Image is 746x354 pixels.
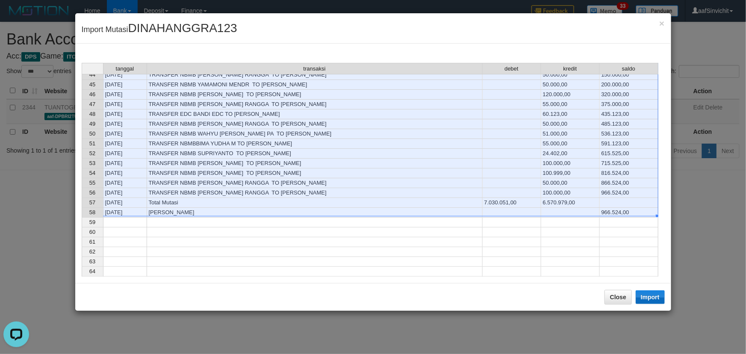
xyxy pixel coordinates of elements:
span: 61 [89,239,95,245]
td: [DATE] [103,90,147,100]
span: 51 [89,140,95,147]
td: TRANSFER NBMB WAHYU [PERSON_NAME] PA TO [PERSON_NAME] [147,129,483,139]
td: TRANSFER NBMBBlMA YUDHA M TO [PERSON_NAME] [147,139,483,149]
th: Select whole grid [82,63,103,74]
td: 6.570.979,00 [541,198,600,208]
span: DINAHANGGRA123 [128,21,237,35]
td: [DATE] [103,109,147,119]
td: 615.525,00 [600,149,658,159]
td: Total Mutasi [147,198,483,208]
td: 60.123,00 [541,109,600,119]
span: 45 [89,81,95,88]
span: 58 [89,209,95,215]
td: [DATE] [103,208,147,218]
span: 63 [89,258,95,265]
td: 100.000,00 [541,188,600,198]
td: TRANSFER NBMB [PERSON_NAME] TO [PERSON_NAME] [147,90,483,100]
td: 24.402,00 [541,149,600,159]
td: TRANSFER NBMB YAMAMONI MENDR TO [PERSON_NAME] [147,80,483,90]
button: Open LiveChat chat widget [3,3,29,29]
span: 59 [89,219,95,225]
td: 7.030.051,00 [483,198,541,208]
td: TRANSFER NBMB [PERSON_NAME] RANGGA TO [PERSON_NAME] [147,119,483,129]
td: 966.524,00 [600,188,658,198]
td: [DATE] [103,80,147,90]
td: TRANSFER NBMB SUPRIYANTO TO [PERSON_NAME] [147,149,483,159]
td: 100.000,00 [541,159,600,168]
span: × [659,18,664,28]
span: kredit [563,66,577,72]
td: TRANSFER EDC BANDI EDC TO [PERSON_NAME] [147,109,483,119]
td: 536.123,00 [600,129,658,139]
span: Import Mutasi [82,25,237,34]
button: Import [636,290,665,304]
span: 55 [89,180,95,186]
td: 966.524,00 [600,208,658,218]
span: 62 [89,248,95,255]
td: [DATE] [103,119,147,129]
td: 375.000,00 [600,100,658,109]
span: 53 [89,160,95,166]
td: [DATE] [103,159,147,168]
td: [DATE] [103,198,147,208]
td: [DATE] [103,100,147,109]
span: 47 [89,101,95,107]
td: [DATE] [103,149,147,159]
td: [DATE] [103,188,147,198]
span: 60 [89,229,95,235]
span: tanggal [116,66,134,72]
td: 55.000,00 [541,100,600,109]
td: 50.000,00 [541,119,600,129]
button: Close [659,19,664,28]
span: saldo [622,66,635,72]
td: [DATE] [103,139,147,149]
td: 816.524,00 [600,168,658,178]
td: TRANSFER NBMB [PERSON_NAME] RANGGA TO [PERSON_NAME] [147,100,483,109]
td: 100.999,00 [541,168,600,178]
span: 49 [89,121,95,127]
td: 866.524,00 [600,178,658,188]
span: 46 [89,91,95,97]
td: 120.000,00 [541,90,600,100]
span: 64 [89,268,95,274]
td: 591.123,00 [600,139,658,149]
span: 54 [89,170,95,176]
span: 56 [89,189,95,196]
td: TRANSFER NBMB [PERSON_NAME] TO [PERSON_NAME] [147,168,483,178]
td: 320.000,00 [600,90,658,100]
span: 57 [89,199,95,206]
td: 200.000,00 [600,80,658,90]
td: 485.123,00 [600,119,658,129]
td: [PERSON_NAME] [147,208,483,218]
td: TRANSFER NBMB [PERSON_NAME] TO [PERSON_NAME] [147,159,483,168]
td: [DATE] [103,168,147,178]
span: transaksi [303,66,325,72]
td: [DATE] [103,178,147,188]
td: 435.123,00 [600,109,658,119]
td: TRANSFER NBMB [PERSON_NAME] RANGGA TO [PERSON_NAME] [147,188,483,198]
td: 50.000,00 [541,178,600,188]
td: 50.000,00 [541,80,600,90]
span: 52 [89,150,95,156]
button: Close [604,290,632,304]
td: [DATE] [103,129,147,139]
span: debet [504,66,519,72]
span: 50 [89,130,95,137]
span: 48 [89,111,95,117]
td: 55.000,00 [541,139,600,149]
td: 51.000,00 [541,129,600,139]
td: 715.525,00 [600,159,658,168]
td: TRANSFER NBMB [PERSON_NAME] RANGGA TO [PERSON_NAME] [147,178,483,188]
